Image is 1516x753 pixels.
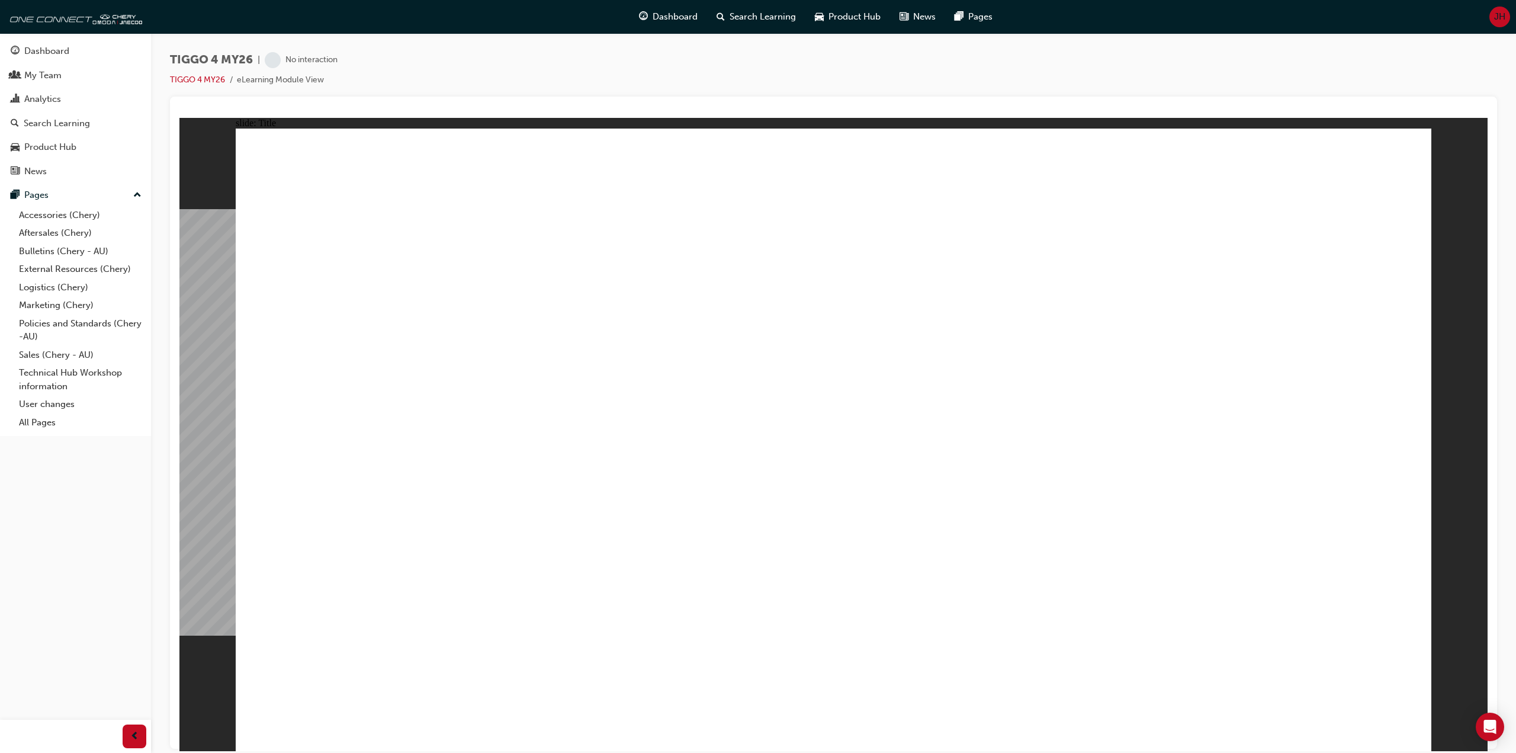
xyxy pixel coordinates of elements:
[900,9,908,24] span: news-icon
[258,53,260,67] span: |
[285,55,338,66] div: No interaction
[5,65,146,86] a: My Team
[653,10,698,24] span: Dashboard
[11,118,19,129] span: search-icon
[11,46,20,57] span: guage-icon
[5,184,146,206] button: Pages
[170,75,225,85] a: TIGGO 4 MY26
[717,9,725,24] span: search-icon
[14,395,146,414] a: User changes
[14,242,146,261] a: Bulletins (Chery - AU)
[707,5,805,29] a: search-iconSearch Learning
[11,190,20,201] span: pages-icon
[133,188,142,203] span: up-icon
[14,224,146,242] a: Aftersales (Chery)
[14,414,146,432] a: All Pages
[5,113,146,134] a: Search Learning
[955,9,963,24] span: pages-icon
[1494,10,1505,24] span: JH
[913,10,936,24] span: News
[11,166,20,177] span: news-icon
[11,142,20,153] span: car-icon
[24,117,90,130] div: Search Learning
[24,165,47,178] div: News
[5,40,146,62] a: Dashboard
[639,9,648,24] span: guage-icon
[11,71,20,81] span: people-icon
[170,53,253,67] span: TIGGO 4 MY26
[237,73,324,87] li: eLearning Module View
[629,5,707,29] a: guage-iconDashboard
[130,729,139,744] span: prev-icon
[14,278,146,297] a: Logistics (Chery)
[14,364,146,395] a: Technical Hub Workshop information
[14,206,146,225] a: Accessories (Chery)
[24,188,49,202] div: Pages
[6,5,142,28] img: oneconnect
[14,296,146,315] a: Marketing (Chery)
[24,44,69,58] div: Dashboard
[24,140,76,154] div: Product Hub
[968,10,993,24] span: Pages
[11,94,20,105] span: chart-icon
[5,161,146,182] a: News
[1476,713,1504,741] div: Open Intercom Messenger
[1489,7,1510,27] button: JH
[265,52,281,68] span: learningRecordVerb_NONE-icon
[945,5,1002,29] a: pages-iconPages
[14,260,146,278] a: External Resources (Chery)
[828,10,881,24] span: Product Hub
[14,346,146,364] a: Sales (Chery - AU)
[730,10,796,24] span: Search Learning
[14,315,146,346] a: Policies and Standards (Chery -AU)
[5,88,146,110] a: Analytics
[815,9,824,24] span: car-icon
[24,92,61,106] div: Analytics
[5,136,146,158] a: Product Hub
[890,5,945,29] a: news-iconNews
[24,69,62,82] div: My Team
[805,5,890,29] a: car-iconProduct Hub
[5,38,146,184] button: DashboardMy TeamAnalyticsSearch LearningProduct HubNews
